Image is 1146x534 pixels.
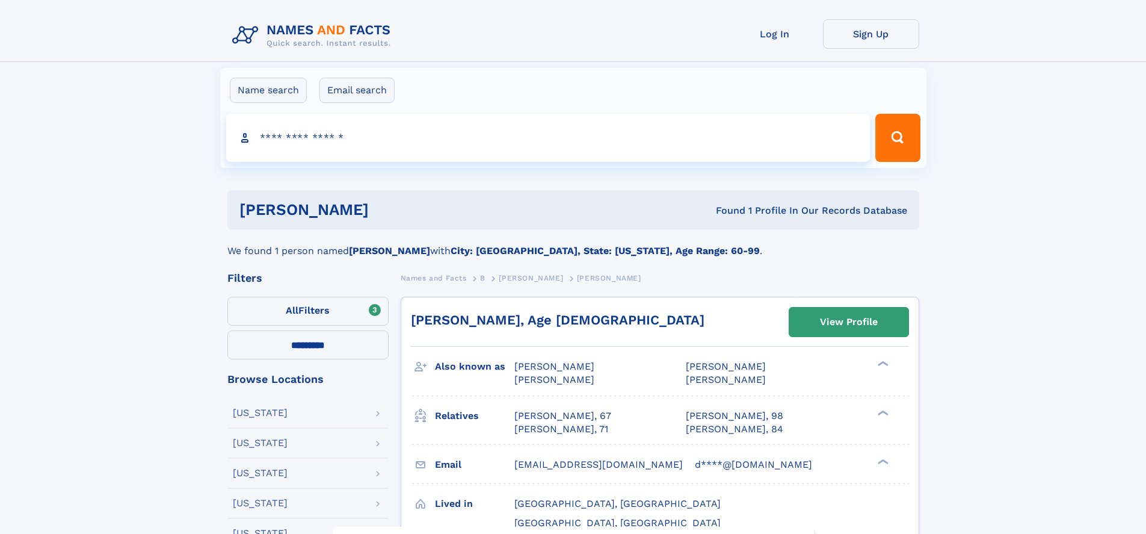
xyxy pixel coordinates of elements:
[435,455,514,475] h3: Email
[875,409,889,417] div: ❯
[875,458,889,465] div: ❯
[577,274,641,282] span: [PERSON_NAME]
[514,423,608,436] a: [PERSON_NAME], 71
[686,409,783,423] a: [PERSON_NAME], 98
[875,360,889,368] div: ❯
[686,361,766,372] span: [PERSON_NAME]
[349,245,430,256] b: [PERSON_NAME]
[227,19,401,52] img: Logo Names and Facts
[480,274,485,282] span: B
[227,229,919,258] div: We found 1 person named with .
[226,114,870,162] input: search input
[686,423,783,436] a: [PERSON_NAME], 84
[411,312,704,328] a: [PERSON_NAME], Age [DEMOGRAPHIC_DATA]
[480,270,485,285] a: B
[686,374,766,385] span: [PERSON_NAME]
[875,114,920,162] button: Search Button
[542,204,907,217] div: Found 1 Profile In Our Records Database
[227,273,389,284] div: Filters
[823,19,919,49] a: Sign Up
[233,498,288,508] div: [US_STATE]
[451,245,760,256] b: City: [GEOGRAPHIC_DATA], State: [US_STATE], Age Range: 60-99
[820,308,878,336] div: View Profile
[233,438,288,448] div: [US_STATE]
[727,19,823,49] a: Log In
[514,517,721,529] span: [GEOGRAPHIC_DATA], [GEOGRAPHIC_DATA]
[319,78,395,103] label: Email search
[401,270,467,285] a: Names and Facts
[239,202,543,217] h1: [PERSON_NAME]
[233,408,288,418] div: [US_STATE]
[789,308,908,337] a: View Profile
[435,494,514,514] h3: Lived in
[499,274,563,282] span: [PERSON_NAME]
[227,297,389,326] label: Filters
[514,361,594,372] span: [PERSON_NAME]
[514,409,611,423] a: [PERSON_NAME], 67
[233,468,288,478] div: [US_STATE]
[227,374,389,385] div: Browse Locations
[230,78,307,103] label: Name search
[286,305,298,316] span: All
[514,459,683,470] span: [EMAIL_ADDRESS][DOMAIN_NAME]
[499,270,563,285] a: [PERSON_NAME]
[435,356,514,377] h3: Also known as
[435,406,514,426] h3: Relatives
[514,374,594,385] span: [PERSON_NAME]
[514,498,721,509] span: [GEOGRAPHIC_DATA], [GEOGRAPHIC_DATA]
